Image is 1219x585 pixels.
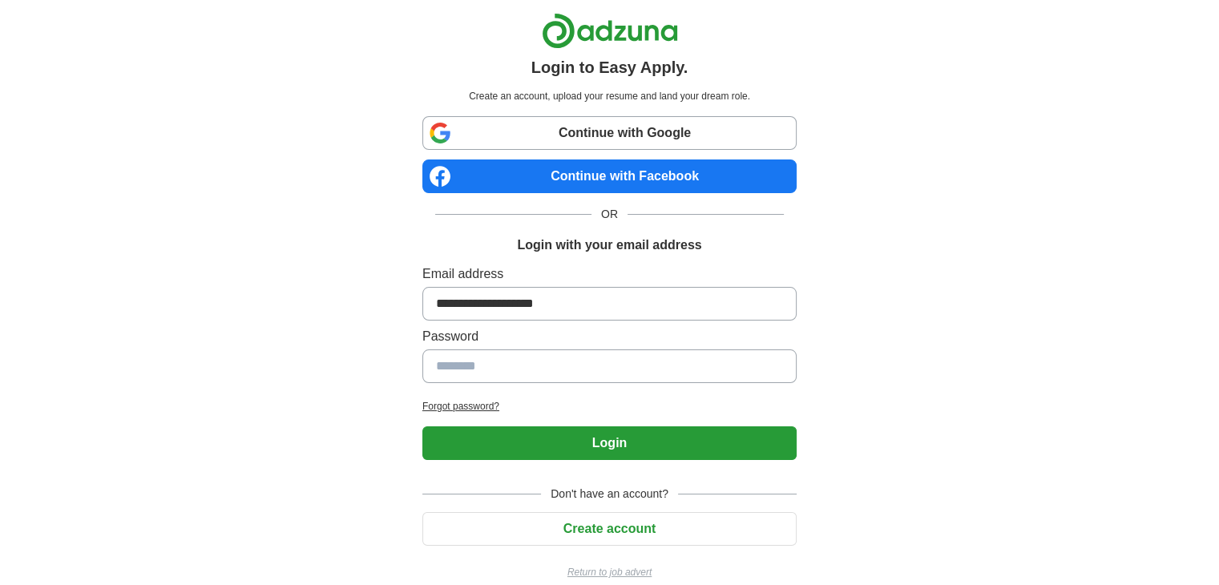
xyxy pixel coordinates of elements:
a: Continue with Google [422,116,797,150]
span: OR [591,206,628,223]
span: Don't have an account? [541,486,678,502]
a: Create account [422,522,797,535]
p: Create an account, upload your resume and land your dream role. [426,89,793,103]
h1: Login to Easy Apply. [531,55,688,79]
button: Login [422,426,797,460]
a: Continue with Facebook [422,159,797,193]
label: Password [422,327,797,346]
button: Create account [422,512,797,546]
a: Forgot password? [422,399,797,414]
a: Return to job advert [422,565,797,579]
img: Adzuna logo [542,13,678,49]
h1: Login with your email address [517,236,701,255]
label: Email address [422,264,797,284]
